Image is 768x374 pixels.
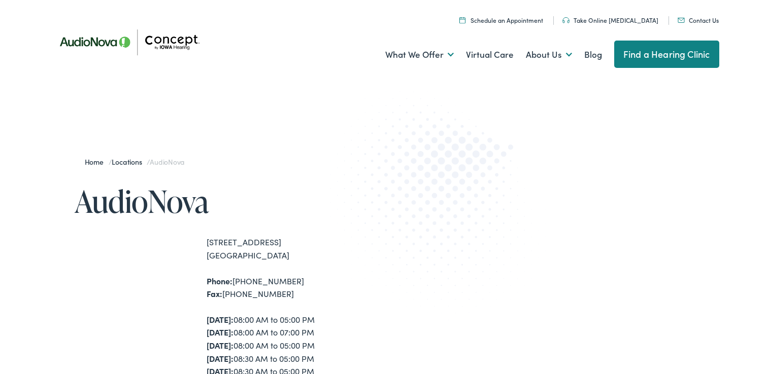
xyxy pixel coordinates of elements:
[678,16,719,24] a: Contact Us
[584,36,602,73] a: Blog
[85,157,109,167] a: Home
[207,275,232,286] strong: Phone:
[85,157,185,167] span: / /
[459,16,543,24] a: Schedule an Appointment
[562,16,658,24] a: Take Online [MEDICAL_DATA]
[112,157,147,167] a: Locations
[207,314,233,325] strong: [DATE]:
[459,17,465,23] img: A calendar icon to schedule an appointment at Concept by Iowa Hearing.
[75,184,384,218] h1: AudioNova
[614,41,719,68] a: Find a Hearing Clinic
[207,353,233,364] strong: [DATE]:
[207,340,233,351] strong: [DATE]:
[466,36,514,73] a: Virtual Care
[150,157,184,167] span: AudioNova
[562,17,570,23] img: utility icon
[207,288,222,299] strong: Fax:
[678,18,685,23] img: utility icon
[385,36,454,73] a: What We Offer
[526,36,572,73] a: About Us
[207,275,384,301] div: [PHONE_NUMBER] [PHONE_NUMBER]
[207,236,384,261] div: [STREET_ADDRESS] [GEOGRAPHIC_DATA]
[207,326,233,338] strong: [DATE]:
